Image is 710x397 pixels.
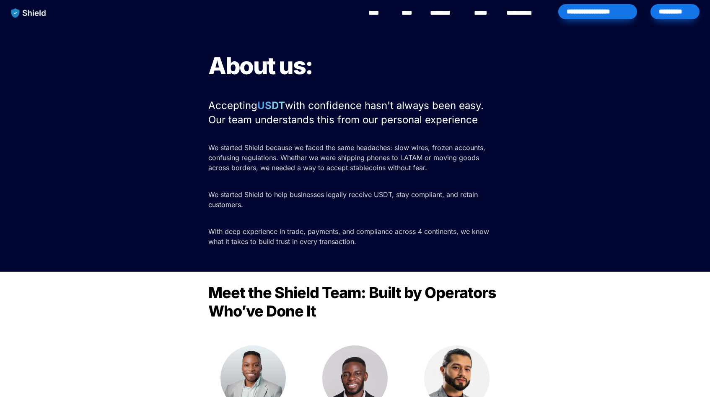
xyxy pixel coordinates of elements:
[208,227,491,246] span: With deep experience in trade, payments, and compliance across 4 continents, we know what it take...
[257,99,285,112] strong: USDT
[208,52,313,80] span: About us:
[7,4,50,22] img: website logo
[208,99,257,112] span: Accepting
[208,190,480,209] span: We started Shield to help businesses legally receive USDT, stay compliant, and retain customers.
[208,143,487,172] span: We started Shield because we faced the same headaches: slow wires, frozen accounts, confusing reg...
[208,283,499,320] span: Meet the Shield Team: Built by Operators Who’ve Done It
[208,99,487,126] span: with confidence hasn't always been easy. Our team understands this from our personal experience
